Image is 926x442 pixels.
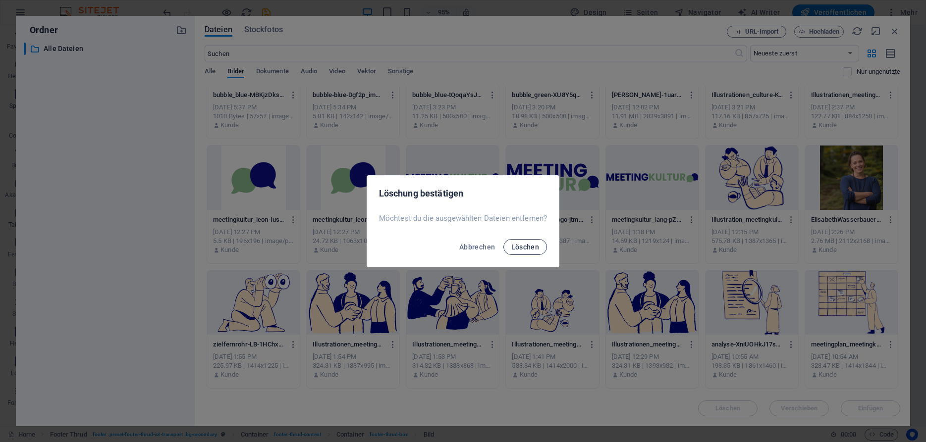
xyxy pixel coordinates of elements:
[503,239,547,255] button: Löschen
[379,188,547,199] h2: Löschung bestätigen
[459,243,495,251] span: Abbrechen
[379,213,547,223] p: Möchtest du die ausgewählten Dateien entfernen?
[455,239,499,255] button: Abbrechen
[511,243,540,251] span: Löschen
